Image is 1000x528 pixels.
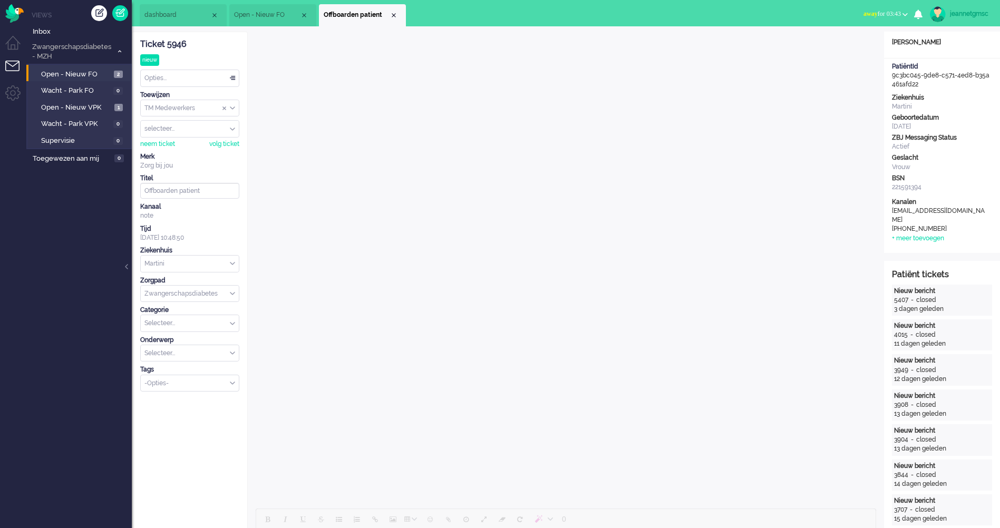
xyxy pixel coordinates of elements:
span: 2 [114,71,123,79]
div: 3 dagen geleden [894,305,990,314]
div: Zorg bij jou [140,161,239,170]
div: Actief [892,142,992,151]
div: closed [916,296,936,305]
span: 0 [114,154,124,162]
div: BSN [892,174,992,183]
a: Inbox [31,25,132,37]
div: closed [916,366,936,375]
div: - [908,471,916,480]
a: Wacht - Park VPK 0 [31,118,131,129]
div: Titel [140,174,239,183]
a: Omnidesk [5,7,24,15]
div: closed [915,505,935,514]
span: 0 [113,137,123,145]
div: 3904 [894,435,908,444]
div: Categorie [140,306,239,315]
span: 0 [113,87,123,95]
span: Zwangerschapsdiabetes - MZH [31,42,112,62]
span: 1 [114,104,123,112]
span: away [863,10,878,17]
div: PatiëntId [892,62,992,71]
div: Select Tags [140,375,239,392]
li: Tickets menu [5,61,29,84]
span: Toegewezen aan mij [33,154,111,164]
button: awayfor 03:43 [857,6,914,22]
div: Nieuw bericht [894,287,990,296]
div: 4015 [894,330,908,339]
span: dashboard [144,11,210,19]
div: 3707 [894,505,907,514]
div: Nieuw bericht [894,356,990,365]
a: Wacht - Park FO 0 [31,84,131,96]
span: Wacht - Park FO [41,86,111,96]
div: Vrouw [892,163,992,172]
span: Open - Nieuw FO [41,70,111,80]
div: 3908 [894,400,908,409]
div: 3949 [894,366,908,375]
div: - [908,366,916,375]
div: 13 dagen geleden [894,444,990,453]
div: jeannetgmsc [950,8,989,19]
span: Wacht - Park VPK [41,119,111,129]
span: Offboarden patient [324,11,390,19]
div: closed [916,400,936,409]
div: 3844 [894,471,908,480]
li: Dashboard menu [5,36,29,60]
div: Kanaal [140,202,239,211]
div: 15 dagen geleden [894,514,990,523]
div: Martini [892,102,992,111]
div: - [908,330,916,339]
li: View [229,4,316,26]
div: Toewijzen [140,91,239,100]
div: [PHONE_NUMBER] [892,224,987,233]
div: Geslacht [892,153,992,162]
div: closed [916,435,936,444]
a: jeannetgmsc [928,6,989,22]
div: 11 dagen geleden [894,339,990,348]
body: Rich Text Area. Press ALT-0 for help. [4,4,615,23]
div: closed [916,330,936,339]
a: Toegewezen aan mij 0 [31,152,132,164]
div: Tijd [140,224,239,233]
div: Kanalen [892,198,992,207]
div: Zorgpad [140,276,239,285]
div: [DATE] [892,122,992,131]
li: awayfor 03:43 [857,3,914,26]
span: Inbox [33,27,132,37]
div: - [907,505,915,514]
div: 13 dagen geleden [894,409,990,418]
div: Nieuw bericht [894,426,990,435]
div: ZBJ Messaging Status [892,133,992,142]
div: Ticket 5946 [140,38,239,51]
div: Ziekenhuis [892,93,992,102]
div: 221591394 [892,183,992,192]
div: Nieuw bericht [894,496,990,505]
div: [DATE] 10:48:50 [140,224,239,242]
div: closed [916,471,936,480]
a: Open - Nieuw VPK 1 [31,101,131,113]
div: 5407 [894,296,908,305]
div: Close tab [390,11,398,19]
div: 12 dagen geleden [894,375,990,384]
div: Geboortedatum [892,113,992,122]
span: Supervisie [41,136,111,146]
div: note [140,211,239,220]
div: Patiënt tickets [892,269,992,281]
a: Quick Ticket [112,5,128,21]
div: - [908,400,916,409]
span: for 03:43 [863,10,901,17]
div: volg ticket [209,140,239,149]
li: Views [32,11,132,19]
div: Nieuw bericht [894,462,990,471]
div: - [908,296,916,305]
div: Close tab [210,11,219,19]
div: nieuw [140,54,159,66]
li: Dashboard [140,4,227,26]
div: Nieuw bericht [894,392,990,400]
li: Admin menu [5,85,29,109]
span: Open - Nieuw FO [234,11,300,19]
div: - [908,435,916,444]
li: 5946 [319,4,406,26]
div: Tags [140,365,239,374]
div: Ziekenhuis [140,246,239,255]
